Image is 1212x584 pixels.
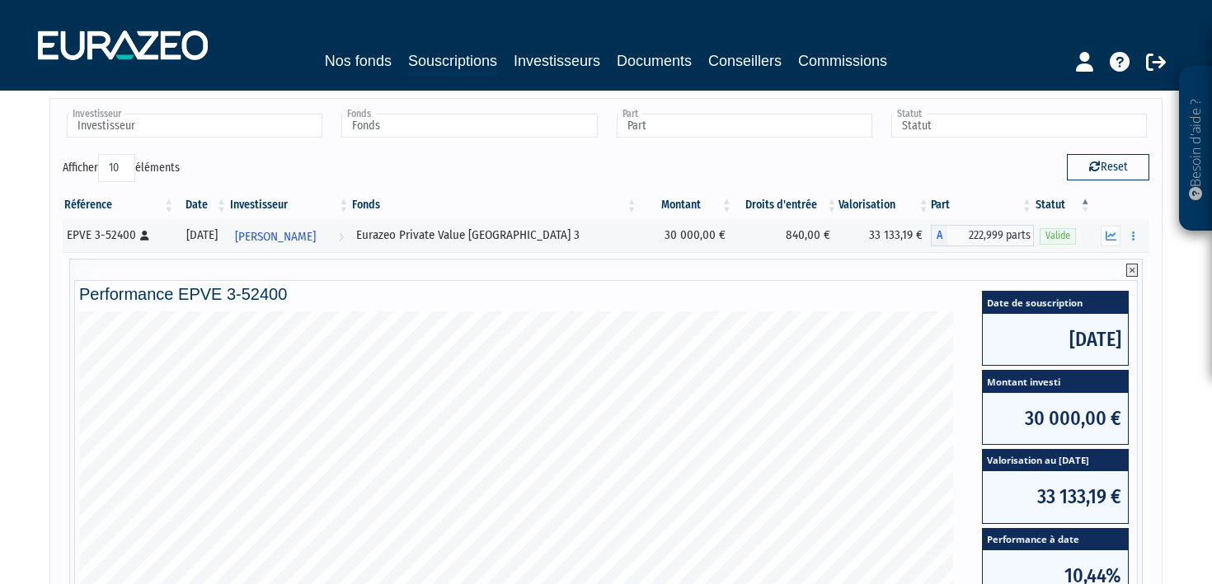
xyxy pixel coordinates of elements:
[931,225,1034,246] div: A - Eurazeo Private Value Europe 3
[181,227,223,244] div: [DATE]
[1034,191,1092,219] th: Statut : activer pour trier la colonne par ordre d&eacute;croissant
[228,219,350,252] a: [PERSON_NAME]
[983,529,1128,551] span: Performance à date
[228,191,350,219] th: Investisseur: activer pour trier la colonne par ordre croissant
[38,30,208,60] img: 1732889491-logotype_eurazeo_blanc_rvb.png
[798,49,887,72] a: Commissions
[338,222,344,252] i: Voir l'investisseur
[67,227,170,244] div: EPVE 3-52400
[1040,228,1076,244] span: Valide
[1067,154,1149,180] button: Reset
[98,154,135,182] select: Afficheréléments
[983,292,1128,314] span: Date de souscription
[356,227,632,244] div: Eurazeo Private Value [GEOGRAPHIC_DATA] 3
[176,191,228,219] th: Date: activer pour trier la colonne par ordre croissant
[931,225,947,246] span: A
[708,49,782,72] a: Conseillers
[325,49,392,72] a: Nos fonds
[983,371,1128,393] span: Montant investi
[63,191,176,219] th: Référence : activer pour trier la colonne par ordre croissant
[408,49,497,75] a: Souscriptions
[79,285,1133,303] h4: Performance EPVE 3-52400
[350,191,638,219] th: Fonds: activer pour trier la colonne par ordre croissant
[931,191,1034,219] th: Part: activer pour trier la colonne par ordre croissant
[983,314,1128,365] span: [DATE]
[514,49,600,72] a: Investisseurs
[983,393,1128,444] span: 30 000,00 €
[839,219,931,252] td: 33 133,19 €
[839,191,931,219] th: Valorisation: activer pour trier la colonne par ordre croissant
[983,450,1128,472] span: Valorisation au [DATE]
[140,231,149,241] i: [Français] Personne physique
[63,154,180,182] label: Afficher éléments
[734,219,839,252] td: 840,00 €
[983,471,1128,522] span: 33 133,19 €
[734,191,839,219] th: Droits d'entrée: activer pour trier la colonne par ordre croissant
[639,219,734,252] td: 30 000,00 €
[947,225,1034,246] span: 222,999 parts
[235,222,316,252] span: [PERSON_NAME]
[1186,75,1205,223] p: Besoin d'aide ?
[639,191,734,219] th: Montant: activer pour trier la colonne par ordre croissant
[617,49,692,72] a: Documents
